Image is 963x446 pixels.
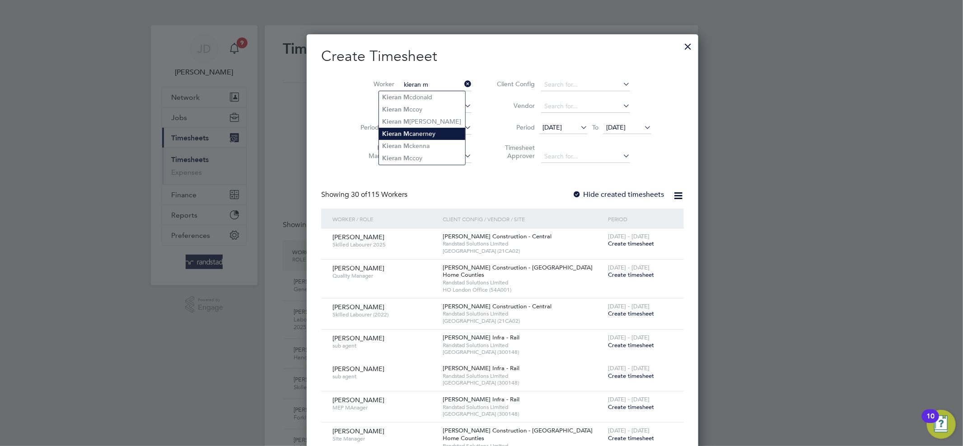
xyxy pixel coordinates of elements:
[608,310,654,317] span: Create timesheet
[443,404,603,411] span: Randstad Solutions Limited
[379,140,465,152] li: ckenna
[379,128,465,140] li: canerney
[332,241,436,248] span: Skilled Labourer 2025
[383,154,402,162] b: Kieran
[494,102,535,110] label: Vendor
[443,264,593,279] span: [PERSON_NAME] Construction - [GEOGRAPHIC_DATA] Home Counties
[443,279,603,286] span: Randstad Solutions Limited
[332,435,436,442] span: Site Manager
[443,395,519,403] span: [PERSON_NAME] Infra - Rail
[332,427,384,435] span: [PERSON_NAME]
[383,130,402,138] b: Kieran
[608,364,650,372] span: [DATE] - [DATE]
[494,80,535,88] label: Client Config
[443,364,519,372] span: [PERSON_NAME] Infra - Rail
[443,232,552,240] span: [PERSON_NAME] Construction - Central
[404,118,410,125] b: M
[927,410,956,439] button: Open Resource Center, 10 new notifications
[332,373,436,380] span: sub agent
[443,348,603,356] span: [GEOGRAPHIC_DATA] (300148)
[332,264,384,272] span: [PERSON_NAME]
[379,152,465,164] li: ccoy
[379,91,465,103] li: cdonald
[443,379,603,386] span: [GEOGRAPHIC_DATA] (300148)
[443,302,552,310] span: [PERSON_NAME] Construction - Central
[608,427,650,434] span: [DATE] - [DATE]
[332,303,384,311] span: [PERSON_NAME]
[608,232,650,240] span: [DATE] - [DATE]
[443,427,593,442] span: [PERSON_NAME] Construction - [GEOGRAPHIC_DATA] Home Counties
[404,130,410,138] b: M
[383,106,402,113] b: Kieran
[608,264,650,271] span: [DATE] - [DATE]
[572,190,664,199] label: Hide created timesheets
[321,190,409,200] div: Showing
[608,302,650,310] span: [DATE] - [DATE]
[589,121,601,133] span: To
[354,123,394,131] label: Period Type
[332,233,384,241] span: [PERSON_NAME]
[541,100,630,113] input: Search for...
[443,410,603,418] span: [GEOGRAPHIC_DATA] (300148)
[443,372,603,380] span: Randstad Solutions Limited
[542,123,562,131] span: [DATE]
[608,434,654,442] span: Create timesheet
[926,416,935,428] div: 10
[440,209,606,229] div: Client Config / Vendor / Site
[443,317,603,325] span: [GEOGRAPHIC_DATA] (21CA02)
[332,334,384,342] span: [PERSON_NAME]
[608,395,650,403] span: [DATE] - [DATE]
[608,372,654,380] span: Create timesheet
[606,123,626,131] span: [DATE]
[541,150,630,163] input: Search for...
[443,342,603,349] span: Randstad Solutions Limited
[404,93,410,101] b: M
[443,286,603,293] span: HO London Office (54A001)
[494,144,535,160] label: Timesheet Approver
[379,116,465,128] li: [PERSON_NAME]
[332,396,384,404] span: [PERSON_NAME]
[330,209,440,229] div: Worker / Role
[351,190,407,199] span: 115 Workers
[383,93,402,101] b: Kieran
[606,209,675,229] div: Period
[494,123,535,131] label: Period
[443,334,519,341] span: [PERSON_NAME] Infra - Rail
[608,240,654,247] span: Create timesheet
[332,311,436,318] span: Skilled Labourer (2022)
[404,142,410,150] b: M
[608,341,654,349] span: Create timesheet
[443,310,603,317] span: Randstad Solutions Limited
[383,118,402,125] b: Kieran
[351,190,367,199] span: 30 of
[354,144,394,160] label: Hiring Manager
[321,47,684,66] h2: Create Timesheet
[379,103,465,116] li: ccoy
[404,106,410,113] b: M
[401,79,472,91] input: Search for...
[354,102,394,110] label: Site
[332,342,436,349] span: sub agent
[332,404,436,411] span: MEP MAnager
[404,154,410,162] b: M
[608,403,654,411] span: Create timesheet
[541,79,630,91] input: Search for...
[443,240,603,247] span: Randstad Solutions Limited
[332,272,436,279] span: Quality Manager
[443,247,603,255] span: [GEOGRAPHIC_DATA] (21CA02)
[332,365,384,373] span: [PERSON_NAME]
[383,142,402,150] b: Kieran
[608,334,650,341] span: [DATE] - [DATE]
[608,271,654,279] span: Create timesheet
[354,80,394,88] label: Worker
